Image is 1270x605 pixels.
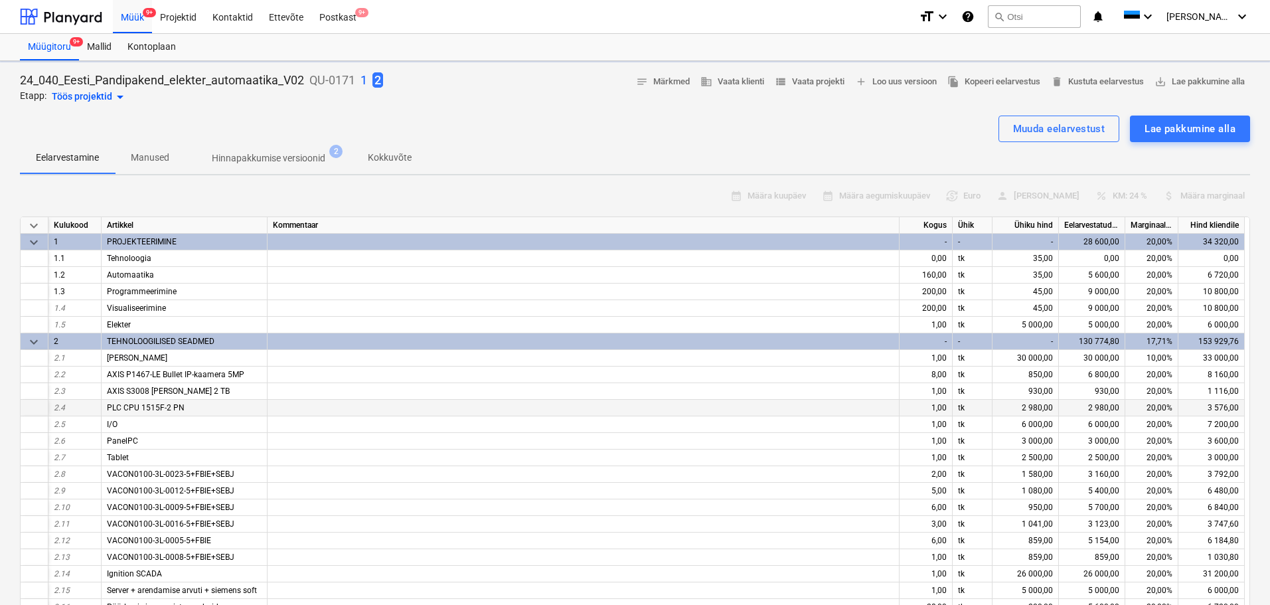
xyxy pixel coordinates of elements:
span: AXIS P1467-LE Bullet IP-kaamera 5MP [107,370,244,379]
div: tk [953,433,992,450]
div: 160,00 [900,267,953,284]
span: 2.2 [54,370,65,379]
span: Tablet [107,453,129,462]
div: 20,00% [1125,582,1178,599]
div: 3,00 [900,516,953,533]
div: 950,00 [992,499,1059,516]
div: 35,00 [992,267,1059,284]
div: 35,00 [992,250,1059,267]
button: 2 [372,72,383,89]
span: Vaata klienti [700,74,764,90]
div: 1,00 [900,317,953,333]
div: 1,00 [900,549,953,566]
div: 20,00% [1125,250,1178,267]
div: 33 000,00 [1178,350,1245,367]
div: 2,00 [900,466,953,483]
span: Kopeeri eelarvestus [947,74,1040,90]
div: 6 480,00 [1178,483,1245,499]
a: Mallid [79,34,119,60]
div: 1.1 [48,250,102,267]
div: - [953,333,992,350]
div: 30 000,00 [1059,350,1125,367]
div: Lae pakkumine alla [1145,120,1235,137]
div: Marginaal, % [1125,217,1178,234]
div: tk [953,450,992,466]
div: 6 720,00 [1178,267,1245,284]
div: tk [953,566,992,582]
div: 20,00% [1125,267,1178,284]
span: Ahenda kõik kategooriad [26,218,42,234]
button: Vaata klienti [695,72,769,92]
div: 2 [48,333,102,350]
div: tk [953,317,992,333]
div: 3 160,00 [1059,466,1125,483]
div: 930,00 [1059,383,1125,400]
div: - [900,333,953,350]
span: I/O [107,420,118,429]
span: 2.10 [54,503,70,512]
span: PanelPC [107,436,138,446]
div: tk [953,516,992,533]
div: 20,00% [1125,566,1178,582]
div: Kulukood [48,217,102,234]
span: Automaatika [107,270,154,280]
div: 3 123,00 [1059,516,1125,533]
div: 3 747,60 [1178,516,1245,533]
span: save_alt [1154,76,1166,88]
p: Etapp: [20,89,46,105]
p: Kokkuvõte [368,151,412,165]
span: 2.1 [54,353,65,363]
div: 10 800,00 [1178,284,1245,300]
span: Lae pakkumine alla [1154,74,1245,90]
div: 6 000,00 [1178,582,1245,599]
div: 20,00% [1125,367,1178,383]
div: 1.2 [48,267,102,284]
div: 6,00 [900,533,953,549]
div: 20,00% [1125,400,1178,416]
button: Loo uus versioon [850,72,942,92]
span: Ahenda kategooria [26,334,42,350]
div: tk [953,350,992,367]
span: VACON0100-3L-0012-5+FBIE+SEBJ [107,486,234,495]
span: VACON0100-3L-0008-5+FBIE+SEBJ [107,553,234,562]
div: 1,00 [900,566,953,582]
div: 0,00 [1059,250,1125,267]
div: 20,00% [1125,483,1178,499]
div: 1 [48,234,102,250]
div: 3 000,00 [1059,433,1125,450]
div: 2 980,00 [992,400,1059,416]
div: 5 600,00 [1059,267,1125,284]
div: 850,00 [992,367,1059,383]
div: 1,00 [900,450,953,466]
div: 45,00 [992,300,1059,317]
div: 3 576,00 [1178,400,1245,416]
div: Ühik [953,217,992,234]
div: 20,00% [1125,416,1178,433]
div: 3 000,00 [1178,450,1245,466]
div: 8 160,00 [1178,367,1245,383]
div: 17,71% [1125,333,1178,350]
span: Programmeerimine [107,287,177,296]
button: Kustuta eelarvestus [1046,72,1149,92]
div: Artikkel [102,217,268,234]
div: 9 000,00 [1059,300,1125,317]
span: VACON0100-3L-0005-5+FBIE [107,536,211,545]
div: tk [953,483,992,499]
span: add [855,76,867,88]
div: 5 000,00 [1059,582,1125,599]
div: 1,00 [900,350,953,367]
div: 34 320,00 [1178,234,1245,250]
button: Otsi [988,5,1081,28]
div: 1 580,00 [992,466,1059,483]
div: tk [953,416,992,433]
div: 20,00% [1125,533,1178,549]
div: 1.3 [48,284,102,300]
button: Kopeeri eelarvestus [942,72,1046,92]
div: 930,00 [992,383,1059,400]
span: Loo uus versioon [855,74,937,90]
div: 20,00% [1125,466,1178,483]
div: 20,00% [1125,234,1178,250]
div: 0,00 [900,250,953,267]
span: business [700,76,712,88]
